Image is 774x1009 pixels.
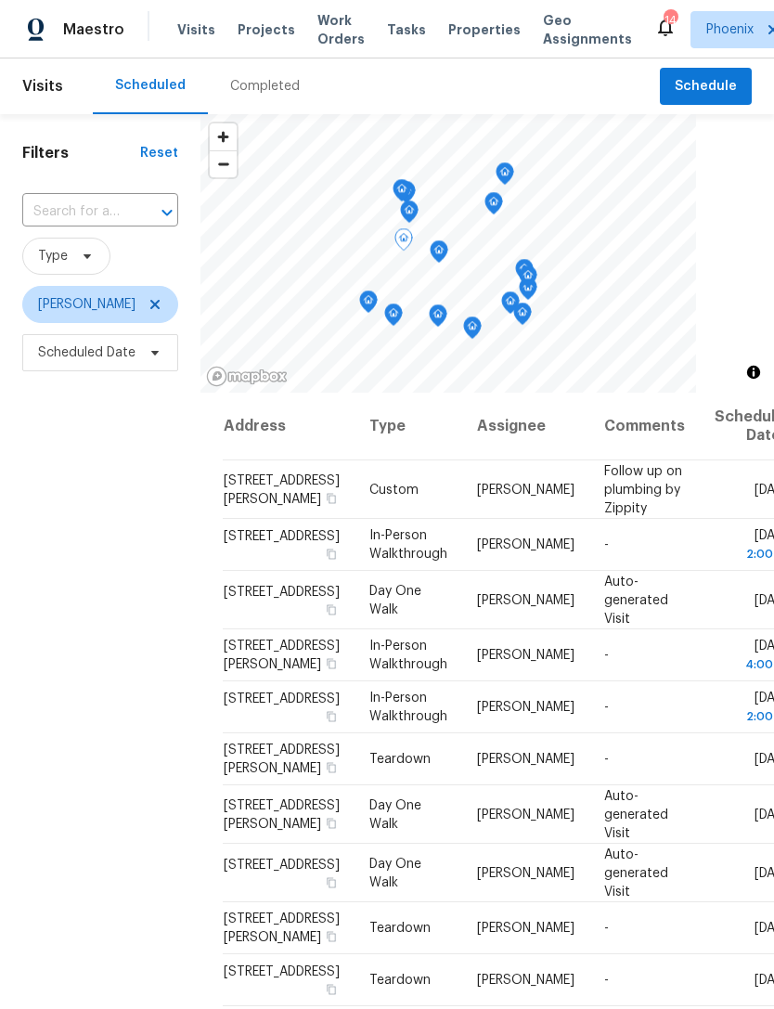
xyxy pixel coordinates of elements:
[604,701,609,714] span: -
[230,77,300,96] div: Completed
[38,295,135,314] span: [PERSON_NAME]
[589,393,700,460] th: Comments
[323,708,340,725] button: Copy Address
[369,753,431,766] span: Teardown
[369,640,447,671] span: In-Person Walkthrough
[238,20,295,39] span: Projects
[384,304,403,332] div: Map marker
[604,753,609,766] span: -
[22,144,140,162] h1: Filters
[323,601,340,617] button: Copy Address
[604,974,609,987] span: -
[223,393,355,460] th: Address
[22,198,126,226] input: Search for an address...
[477,701,574,714] span: [PERSON_NAME]
[387,23,426,36] span: Tasks
[742,361,765,383] button: Toggle attribution
[604,464,682,514] span: Follow up on plumbing by Zippity
[496,162,514,191] div: Map marker
[675,75,737,98] span: Schedule
[38,343,135,362] span: Scheduled Date
[224,858,340,871] span: [STREET_ADDRESS]
[210,151,237,177] span: Zoom out
[369,974,431,987] span: Teardown
[355,393,462,460] th: Type
[224,585,340,598] span: [STREET_ADDRESS]
[154,200,180,226] button: Open
[543,11,632,48] span: Geo Assignments
[224,473,340,505] span: [STREET_ADDRESS][PERSON_NAME]
[224,744,340,775] span: [STREET_ADDRESS][PERSON_NAME]
[604,649,609,662] span: -
[224,965,340,978] span: [STREET_ADDRESS]
[200,114,696,393] canvas: Map
[369,584,421,615] span: Day One Walk
[63,20,124,39] span: Maestro
[38,247,68,265] span: Type
[448,20,521,39] span: Properties
[429,304,447,333] div: Map marker
[430,240,448,269] div: Map marker
[484,192,503,221] div: Map marker
[323,759,340,776] button: Copy Address
[660,68,752,106] button: Schedule
[323,489,340,506] button: Copy Address
[462,393,589,460] th: Assignee
[463,317,482,345] div: Map marker
[115,76,186,95] div: Scheduled
[224,692,340,705] span: [STREET_ADDRESS]
[22,66,63,107] span: Visits
[210,150,237,177] button: Zoom out
[369,857,421,888] span: Day One Walk
[706,20,754,39] span: Phoenix
[323,655,340,672] button: Copy Address
[393,179,411,208] div: Map marker
[394,228,413,257] div: Map marker
[748,362,759,382] span: Toggle attribution
[177,20,215,39] span: Visits
[224,798,340,830] span: [STREET_ADDRESS][PERSON_NAME]
[369,483,419,496] span: Custom
[317,11,365,48] span: Work Orders
[140,144,178,162] div: Reset
[477,538,574,551] span: [PERSON_NAME]
[400,201,419,229] div: Map marker
[323,546,340,563] button: Copy Address
[604,922,609,935] span: -
[477,649,574,662] span: [PERSON_NAME]
[664,11,677,30] div: 14
[604,575,668,625] span: Auto-generated Visit
[477,866,574,879] span: [PERSON_NAME]
[604,538,609,551] span: -
[210,123,237,150] button: Zoom in
[477,753,574,766] span: [PERSON_NAME]
[323,981,340,998] button: Copy Address
[604,789,668,839] span: Auto-generated Visit
[224,640,340,671] span: [STREET_ADDRESS][PERSON_NAME]
[323,928,340,945] button: Copy Address
[323,873,340,890] button: Copy Address
[477,593,574,606] span: [PERSON_NAME]
[206,366,288,387] a: Mapbox homepage
[224,912,340,944] span: [STREET_ADDRESS][PERSON_NAME]
[369,798,421,830] span: Day One Walk
[359,291,378,319] div: Map marker
[477,808,574,821] span: [PERSON_NAME]
[513,303,532,331] div: Map marker
[369,922,431,935] span: Teardown
[369,692,447,723] span: In-Person Walkthrough
[501,291,520,320] div: Map marker
[519,265,537,294] div: Map marker
[323,814,340,831] button: Copy Address
[369,529,447,561] span: In-Person Walkthrough
[604,847,668,898] span: Auto-generated Visit
[515,259,534,288] div: Map marker
[477,922,574,935] span: [PERSON_NAME]
[224,530,340,543] span: [STREET_ADDRESS]
[477,483,574,496] span: [PERSON_NAME]
[477,974,574,987] span: [PERSON_NAME]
